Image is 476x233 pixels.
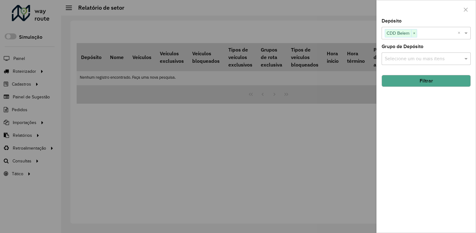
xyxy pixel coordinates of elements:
[382,17,402,25] label: Depósito
[382,43,423,50] label: Grupo de Depósito
[411,30,417,37] span: ×
[458,29,463,37] span: Clear all
[385,29,411,37] span: CDD Belem
[382,75,471,87] button: Filtrar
